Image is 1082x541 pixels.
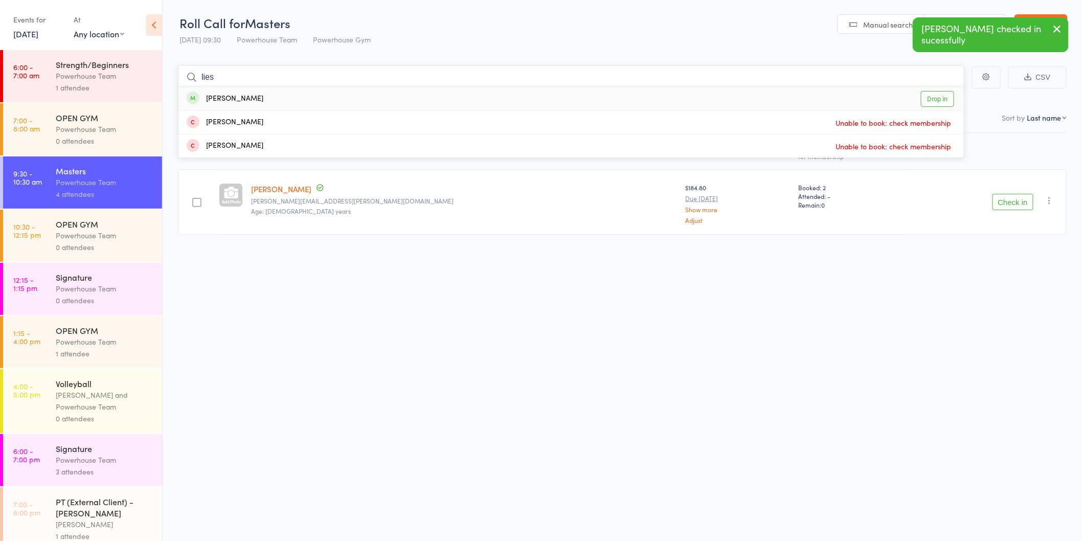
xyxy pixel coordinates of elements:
[187,117,263,128] div: [PERSON_NAME]
[13,169,42,186] time: 9:30 - 10:30 am
[56,295,153,306] div: 0 attendees
[56,82,153,94] div: 1 attendee
[179,14,245,31] span: Roll Call for
[1027,112,1062,123] div: Last name
[1002,112,1025,123] label: Sort by
[56,496,153,519] div: PT (External Client) - [PERSON_NAME]
[56,165,153,176] div: Masters
[1015,14,1068,35] a: Exit roll call
[3,50,162,102] a: 6:00 -7:00 amStrength/BeginnersPowerhouse Team1 attendee
[798,153,900,160] div: for membership
[686,195,791,202] small: Due [DATE]
[313,34,371,44] span: Powerhouse Gym
[56,336,153,348] div: Powerhouse Team
[13,11,63,28] div: Events for
[686,217,791,223] a: Adjust
[13,28,38,39] a: [DATE]
[3,316,162,368] a: 1:15 -4:00 pmOPEN GYMPowerhouse Team1 attendee
[798,183,900,192] span: Booked: 2
[13,276,37,292] time: 12:15 - 1:15 pm
[798,200,900,209] span: Remain:
[56,454,153,466] div: Powerhouse Team
[798,192,900,200] span: Attended: -
[3,210,162,262] a: 10:30 -12:15 pmOPEN GYMPowerhouse Team0 attendees
[833,139,954,154] span: Unable to book: check membership
[178,65,964,89] input: Search by name
[913,17,1069,52] div: [PERSON_NAME] checked in sucessfully
[56,283,153,295] div: Powerhouse Team
[13,382,40,398] time: 4:00 - 5:00 pm
[921,91,954,107] a: Drop in
[251,184,311,194] a: [PERSON_NAME]
[13,222,41,239] time: 10:30 - 12:15 pm
[74,11,124,28] div: At
[56,188,153,200] div: 4 attendees
[1008,66,1067,88] button: CSV
[56,70,153,82] div: Powerhouse Team
[56,123,153,135] div: Powerhouse Team
[56,443,153,454] div: Signature
[245,14,290,31] span: Masters
[833,115,954,130] span: Unable to book: check membership
[13,329,40,345] time: 1:15 - 4:00 pm
[251,207,351,215] span: Age: [DEMOGRAPHIC_DATA] years
[686,183,791,223] div: $184.80
[13,500,40,516] time: 7:00 - 8:00 pm
[56,325,153,336] div: OPEN GYM
[56,413,153,424] div: 0 attendees
[3,156,162,209] a: 9:30 -10:30 amMastersPowerhouse Team4 attendees
[821,200,825,209] span: 0
[56,378,153,389] div: Volleyball
[686,206,791,213] a: Show more
[56,218,153,230] div: OPEN GYM
[993,194,1033,210] button: Check in
[3,369,162,433] a: 4:00 -5:00 pmVolleyball[PERSON_NAME] and Powerhouse Team0 attendees
[56,135,153,147] div: 0 attendees
[3,103,162,155] a: 7:00 -8:00 amOPEN GYMPowerhouse Team0 attendees
[56,230,153,241] div: Powerhouse Team
[56,519,153,530] div: [PERSON_NAME]
[187,140,263,152] div: [PERSON_NAME]
[13,447,40,463] time: 6:00 - 7:00 pm
[13,116,40,132] time: 7:00 - 8:00 am
[251,197,678,205] small: jann.e.kirkham@netspeed.com.au
[237,34,297,44] span: Powerhouse Team
[56,348,153,359] div: 1 attendee
[56,466,153,478] div: 3 attendees
[864,19,913,30] span: Manual search
[3,263,162,315] a: 12:15 -1:15 pmSignaturePowerhouse Team0 attendees
[56,241,153,253] div: 0 attendees
[56,272,153,283] div: Signature
[74,28,124,39] div: Any location
[56,389,153,413] div: [PERSON_NAME] and Powerhouse Team
[56,112,153,123] div: OPEN GYM
[13,63,39,79] time: 6:00 - 7:00 am
[179,34,221,44] span: [DATE] 09:30
[56,176,153,188] div: Powerhouse Team
[187,93,263,105] div: [PERSON_NAME]
[56,59,153,70] div: Strength/Beginners
[3,434,162,486] a: 6:00 -7:00 pmSignaturePowerhouse Team3 attendees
